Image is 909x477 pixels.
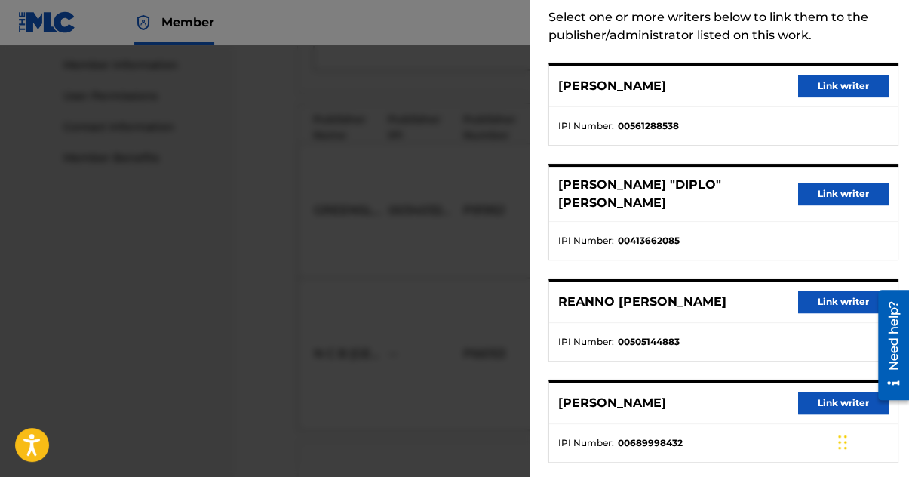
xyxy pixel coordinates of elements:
span: IPI Number : [558,119,614,133]
div: Chat-widget [834,405,909,477]
button: Link writer [798,291,889,313]
span: IPI Number : [558,436,614,450]
strong: 00413662085 [618,234,680,248]
button: Link writer [798,392,889,414]
span: IPI Number : [558,335,614,349]
iframe: Chat Widget [834,405,909,477]
p: [PERSON_NAME] [558,394,666,412]
strong: 00505144883 [618,335,680,349]
p: [PERSON_NAME] "DIPLO" [PERSON_NAME] [558,176,798,212]
strong: 00689998432 [618,436,683,450]
img: MLC Logo [18,11,76,33]
button: Link writer [798,75,889,97]
div: Træk [838,420,847,465]
p: REANNO [PERSON_NAME] [558,293,726,311]
span: IPI Number : [558,234,614,248]
p: [PERSON_NAME] [558,77,666,95]
strong: 00561288538 [618,119,679,133]
iframe: Resource Center [867,284,909,405]
span: Member [161,14,214,31]
button: Link writer [798,183,889,205]
img: Top Rightsholder [134,14,152,32]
